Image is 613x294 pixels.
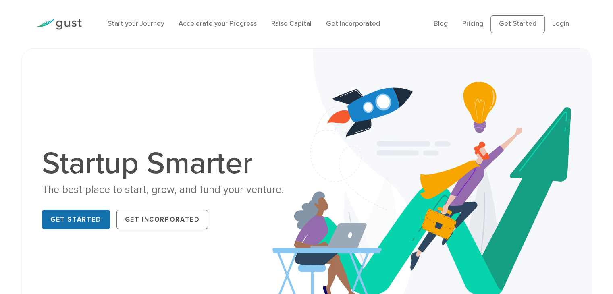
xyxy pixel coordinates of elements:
h1: Startup Smarter [42,148,300,179]
a: Pricing [462,20,483,28]
img: Gust Logo [37,19,82,30]
a: Accelerate your Progress [179,20,257,28]
div: The best place to start, grow, and fund your venture. [42,183,300,197]
a: Start your Journey [108,20,164,28]
a: Raise Capital [271,20,312,28]
a: Get Incorporated [116,210,208,229]
a: Login [552,20,569,28]
a: Blog [434,20,448,28]
a: Get Incorporated [326,20,380,28]
a: Get Started [490,15,545,33]
a: Get Started [42,210,110,229]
